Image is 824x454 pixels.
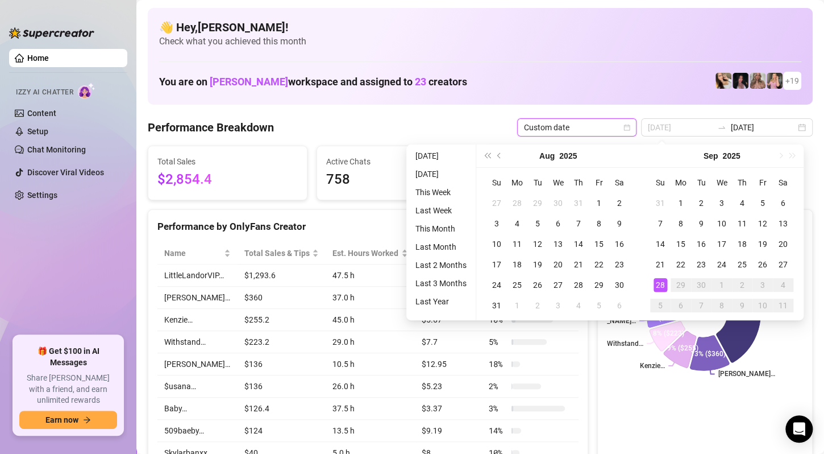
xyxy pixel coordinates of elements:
[776,237,790,251] div: 20
[694,299,708,312] div: 7
[735,237,749,251] div: 18
[732,213,752,234] td: 2025-09-11
[752,213,773,234] td: 2025-09-12
[592,299,606,312] div: 5
[489,380,507,393] span: 2 %
[510,196,524,210] div: 28
[715,196,729,210] div: 3
[776,217,790,230] div: 13
[756,237,769,251] div: 19
[785,75,799,87] span: + 19
[718,370,775,378] text: [PERSON_NAME]…
[733,73,748,89] img: Baby (@babyyyybellaa)
[592,217,606,230] div: 8
[510,217,524,230] div: 4
[486,193,507,213] td: 2025-07-27
[551,278,565,292] div: 27
[776,299,790,312] div: 11
[16,87,73,98] span: Izzy AI Chatter
[572,196,585,210] div: 31
[606,340,643,348] text: Withstand…
[157,375,238,398] td: $usana…
[9,27,94,39] img: logo-BBDzfeDw.svg
[650,275,671,295] td: 2025-09-28
[238,353,326,375] td: $136
[157,265,238,287] td: LittleLandorVIP…
[157,331,238,353] td: Withstand…
[486,275,507,295] td: 2025-08-24
[19,411,117,429] button: Earn nowarrow-right
[623,124,630,131] span: calendar
[531,278,544,292] div: 26
[45,415,78,424] span: Earn now
[568,193,589,213] td: 2025-07-31
[717,123,726,132] span: to
[507,193,527,213] td: 2025-07-28
[157,420,238,442] td: 509baeby…
[326,420,415,442] td: 13.5 h
[613,258,626,271] div: 23
[674,278,688,292] div: 29
[159,19,801,35] h4: 👋 Hey, [PERSON_NAME] !
[613,299,626,312] div: 6
[507,254,527,275] td: 2025-08-18
[613,278,626,292] div: 30
[735,299,749,312] div: 9
[415,353,482,375] td: $12.95
[527,193,548,213] td: 2025-07-29
[715,258,729,271] div: 24
[415,331,482,353] td: $7.7
[548,254,568,275] td: 2025-08-20
[486,295,507,316] td: 2025-08-31
[415,398,482,420] td: $3.37
[507,213,527,234] td: 2025-08-04
[157,155,298,168] span: Total Sales
[19,346,117,368] span: 🎁 Get $100 in AI Messages
[489,336,507,348] span: 5 %
[773,172,793,193] th: Sa
[415,375,482,398] td: $5.23
[531,196,544,210] div: 29
[568,234,589,254] td: 2025-08-14
[490,217,503,230] div: 3
[750,73,765,89] img: Kenzie (@dmaxkenz)
[326,155,467,168] span: Active Chats
[489,358,507,370] span: 18 %
[650,295,671,316] td: 2025-10-05
[527,254,548,275] td: 2025-08-19
[238,375,326,398] td: $136
[691,234,711,254] td: 2025-09-16
[490,299,503,312] div: 31
[650,193,671,213] td: 2025-08-31
[694,196,708,210] div: 2
[711,295,732,316] td: 2025-10-08
[568,172,589,193] th: Th
[238,309,326,331] td: $255.2
[756,258,769,271] div: 26
[776,278,790,292] div: 4
[752,254,773,275] td: 2025-09-26
[579,317,635,325] text: [PERSON_NAME]…
[27,127,48,136] a: Setup
[589,193,609,213] td: 2025-08-01
[654,237,667,251] div: 14
[548,275,568,295] td: 2025-08-27
[157,242,238,265] th: Name
[671,295,691,316] td: 2025-10-06
[238,242,326,265] th: Total Sales & Tips
[572,299,585,312] div: 4
[589,172,609,193] th: Fr
[510,278,524,292] div: 25
[326,287,415,309] td: 37.0 h
[238,398,326,420] td: $126.4
[548,213,568,234] td: 2025-08-06
[507,172,527,193] th: Mo
[539,145,555,167] button: Choose a month
[415,309,482,331] td: $5.67
[715,217,729,230] div: 10
[481,145,493,167] button: Last year (Control + left)
[531,217,544,230] div: 5
[650,172,671,193] th: Su
[238,420,326,442] td: $124
[691,172,711,193] th: Tu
